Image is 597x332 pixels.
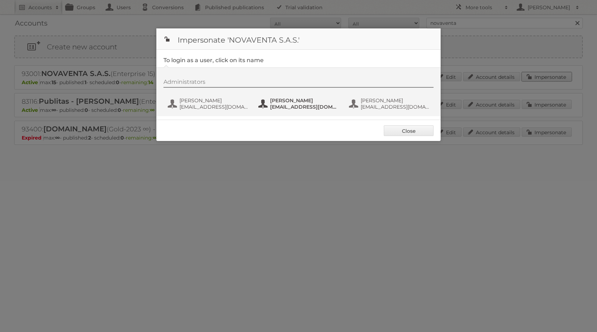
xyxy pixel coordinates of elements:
[163,57,264,64] legend: To login as a user, click on its name
[163,78,434,88] div: Administrators
[258,97,341,111] button: [PERSON_NAME] [EMAIL_ADDRESS][DOMAIN_NAME]
[361,97,430,104] span: [PERSON_NAME]
[167,97,251,111] button: [PERSON_NAME] [EMAIL_ADDRESS][DOMAIN_NAME]
[270,97,339,104] span: [PERSON_NAME]
[270,104,339,110] span: [EMAIL_ADDRESS][DOMAIN_NAME]
[348,97,432,111] button: [PERSON_NAME] [EMAIL_ADDRESS][DOMAIN_NAME]
[156,28,441,50] h1: Impersonate 'NOVAVENTA S.A.S.'
[179,97,248,104] span: [PERSON_NAME]
[361,104,430,110] span: [EMAIL_ADDRESS][DOMAIN_NAME]
[179,104,248,110] span: [EMAIL_ADDRESS][DOMAIN_NAME]
[384,125,434,136] a: Close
